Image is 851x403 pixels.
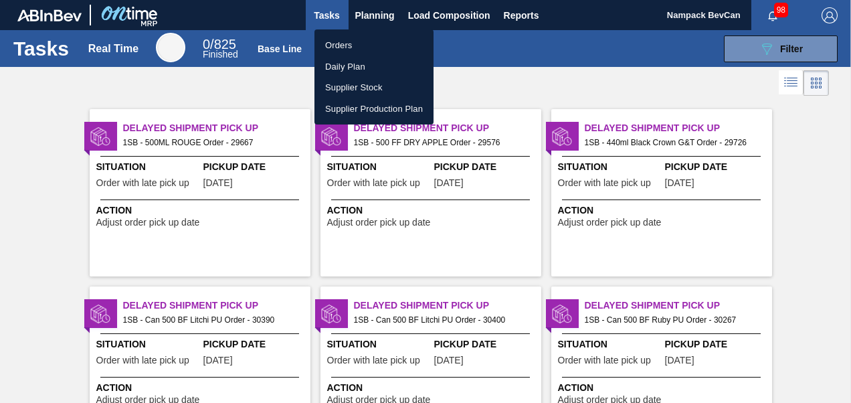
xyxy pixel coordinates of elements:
[314,77,434,98] a: Supplier Stock
[314,35,434,56] a: Orders
[314,56,434,78] a: Daily Plan
[314,98,434,120] a: Supplier Production Plan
